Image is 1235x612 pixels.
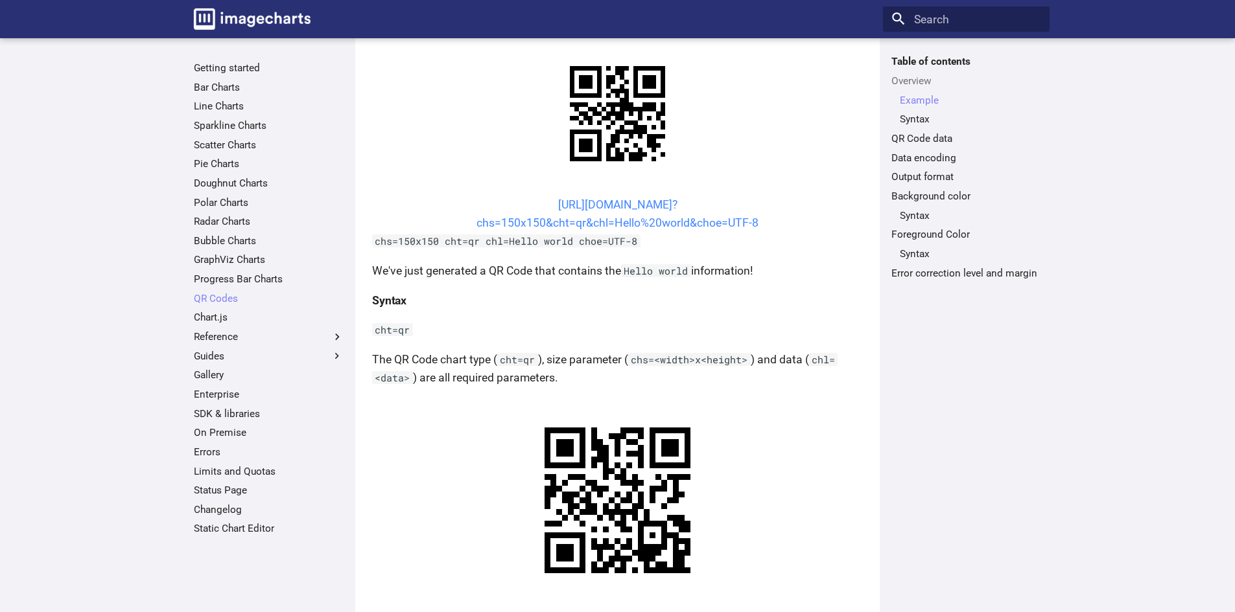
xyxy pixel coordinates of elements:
[372,323,413,336] code: cht=qr
[891,74,1041,87] a: Overview
[891,190,1041,203] a: Background color
[194,100,344,113] a: Line Charts
[547,43,688,184] img: chart
[497,353,538,366] code: cht=qr
[372,291,863,310] h4: Syntax
[891,228,1041,241] a: Foreground Color
[188,3,316,35] a: Image-Charts documentation
[194,8,311,30] img: logo
[891,247,1041,260] nav: Foreground Color
[194,484,344,497] a: Status Page
[372,350,863,387] p: The QR Code chart type ( ), size parameter ( ) and data ( ) are all required parameters.
[194,465,344,478] a: Limits and Quotas
[891,152,1041,164] a: Data encoding
[891,170,1041,183] a: Output format
[883,55,1050,279] nav: Table of contents
[194,503,344,516] a: Changelog
[883,6,1050,32] input: Search
[194,273,344,286] a: Progress Bar Charts
[194,388,344,401] a: Enterprise
[900,94,1041,107] a: Example
[194,446,344,459] a: Errors
[194,81,344,94] a: Bar Charts
[621,264,691,277] code: Hello world
[891,132,1041,145] a: QR Code data
[194,407,344,420] a: SDK & libraries
[476,198,759,229] a: [URL][DOMAIN_NAME]?chs=150x150&cht=qr&chl=Hello%20world&choe=UTF-8
[194,368,344,381] a: Gallery
[891,267,1041,280] a: Error correction level and margin
[194,157,344,170] a: Pie Charts
[515,398,720,602] img: chart
[900,113,1041,126] a: Syntax
[194,119,344,132] a: Sparkline Charts
[628,353,751,366] code: chs=<width>x<height>
[891,94,1041,126] nav: Overview
[900,209,1041,222] a: Syntax
[194,426,344,439] a: On Premise
[194,196,344,209] a: Polar Charts
[194,330,344,343] label: Reference
[883,55,1050,68] label: Table of contents
[194,292,344,305] a: QR Codes
[372,234,641,247] code: chs=150x150 cht=qr chl=Hello world choe=UTF-8
[194,522,344,535] a: Static Chart Editor
[194,177,344,190] a: Doughnut Charts
[372,262,863,280] p: We've just generated a QR Code that contains the information!
[194,139,344,152] a: Scatter Charts
[194,62,344,74] a: Getting started
[194,253,344,266] a: GraphViz Charts
[194,234,344,247] a: Bubble Charts
[900,247,1041,260] a: Syntax
[891,209,1041,222] nav: Background color
[194,350,344,363] label: Guides
[194,311,344,324] a: Chart.js
[194,215,344,228] a: Radar Charts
